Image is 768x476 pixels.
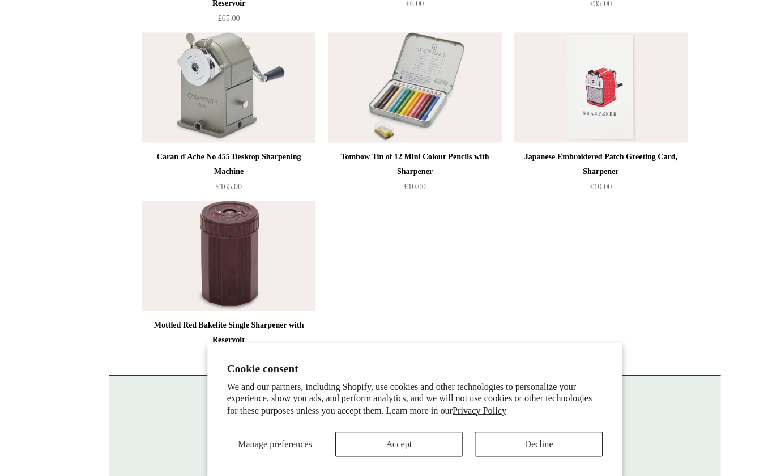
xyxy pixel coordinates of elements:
[202,48,222,56] span: £65.00
[476,18,637,64] a: Adjustable Desktop Sharpener £35.00
[419,411,469,420] a: Privacy Policy
[210,388,558,422] p: We and our partners, including Shopify, use cookies and other technologies to personalize your ex...
[304,65,464,167] a: Tombow Tin of 12 Mini Colour Pencils with Sharpener Tombow Tin of 12 Mini Colour Pencils with Sha...
[310,435,429,458] button: Accept
[440,435,558,458] button: Decline
[304,18,464,64] a: 2mm and 3.2mm Lead Pointer/Sharpener £6.00
[546,203,566,212] span: £10.00
[479,173,634,201] div: Japanese Embroidered Patch Greeting Card, Sharpener
[131,65,292,167] img: Caran d'Ache No 455 Desktop Sharpening Machine
[220,442,289,451] span: Manage preferences
[476,173,637,220] a: Japanese Embroidered Patch Greeting Card, Sharpener £10.00
[131,329,292,376] a: Mottled Red Bakelite Single Sharpener with Reservoir £14.00
[546,34,566,42] span: £35.00
[131,65,292,167] a: Caran d'Ache No 455 Desktop Sharpening Machine Caran d'Ache No 455 Desktop Sharpening Machine
[131,173,292,220] a: Caran d'Ache No 455 Desktop Sharpening Machine £165.00
[306,18,462,31] div: 2mm and 3.2mm Lead Pointer/Sharpener
[210,435,299,458] button: Manage preferences
[304,65,464,167] img: Tombow Tin of 12 Mini Colour Pencils with Sharpener
[376,34,392,42] span: £6.00
[134,329,289,356] div: Mottled Red Bakelite Single Sharpener with Reservoir
[374,203,394,212] span: £10.00
[200,203,224,212] span: £165.00
[304,173,464,220] a: Tombow Tin of 12 Mini Colour Pencils with Sharpener £10.00
[131,221,292,323] img: Mottled Red Bakelite Single Sharpener with Reservoir
[131,221,292,323] a: Mottled Red Bakelite Single Sharpener with Reservoir Mottled Red Bakelite Single Sharpener with R...
[210,371,558,383] h2: Cookie consent
[476,65,637,167] a: Japanese Embroidered Patch Greeting Card, Sharpener Japanese Embroidered Patch Greeting Card, Sha...
[476,65,637,167] img: Japanese Embroidered Patch Greeting Card, Sharpener
[479,18,634,31] div: Adjustable Desktop Sharpener
[134,173,289,201] div: Caran d'Ache No 455 Desktop Sharpening Machine
[306,173,462,201] div: Tombow Tin of 12 Mini Colour Pencils with Sharpener
[134,18,289,45] div: Aluminium Double Pencil Sharpener with Reservoir
[131,18,292,64] a: Aluminium Double Pencil Sharpener with Reservoir £65.00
